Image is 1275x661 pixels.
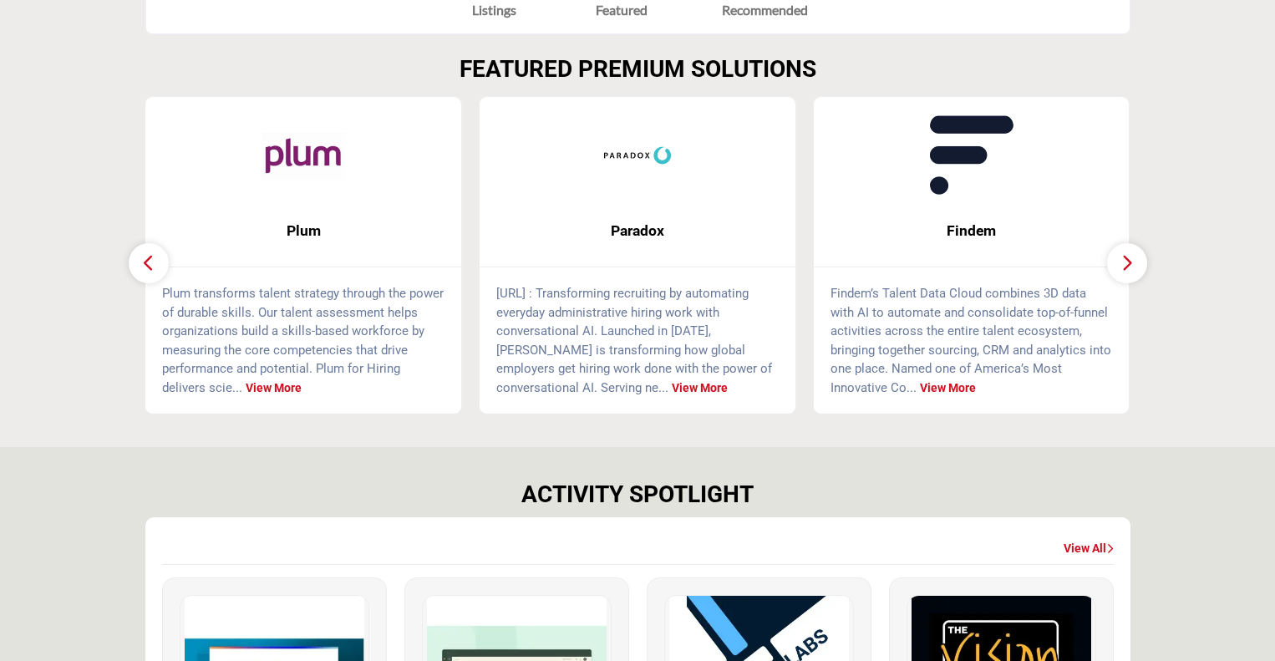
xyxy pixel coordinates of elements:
[907,380,917,395] span: ...
[920,381,976,394] a: View More
[658,380,668,395] span: ...
[505,209,770,253] b: Paradox
[521,480,754,509] h2: ACTIVITY SPOTLIGHT
[246,381,302,394] a: View More
[831,284,1113,397] p: Findem’s Talent Data Cloud combines 3D data with AI to automate and consolidate top-of-funnel act...
[170,209,436,253] b: Plum
[1064,541,1114,557] a: View All
[596,114,679,197] img: Paradox
[170,220,436,242] span: Plum
[145,209,461,253] a: Plum
[814,209,1130,253] a: Findem
[505,220,770,242] span: Paradox
[480,209,795,253] a: Paradox
[930,114,1013,197] img: Findem
[262,114,345,197] img: Plum
[232,380,242,395] span: ...
[496,284,779,397] p: [URL] : Transforming recruiting by automating everyday administrative hiring work with conversati...
[162,284,444,397] p: Plum transforms talent strategy through the power of durable skills. Our talent assessment helps ...
[839,220,1105,242] span: Findem
[839,209,1105,253] b: Findem
[460,55,816,84] h2: FEATURED PREMIUM SOLUTIONS
[672,381,728,394] a: View More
